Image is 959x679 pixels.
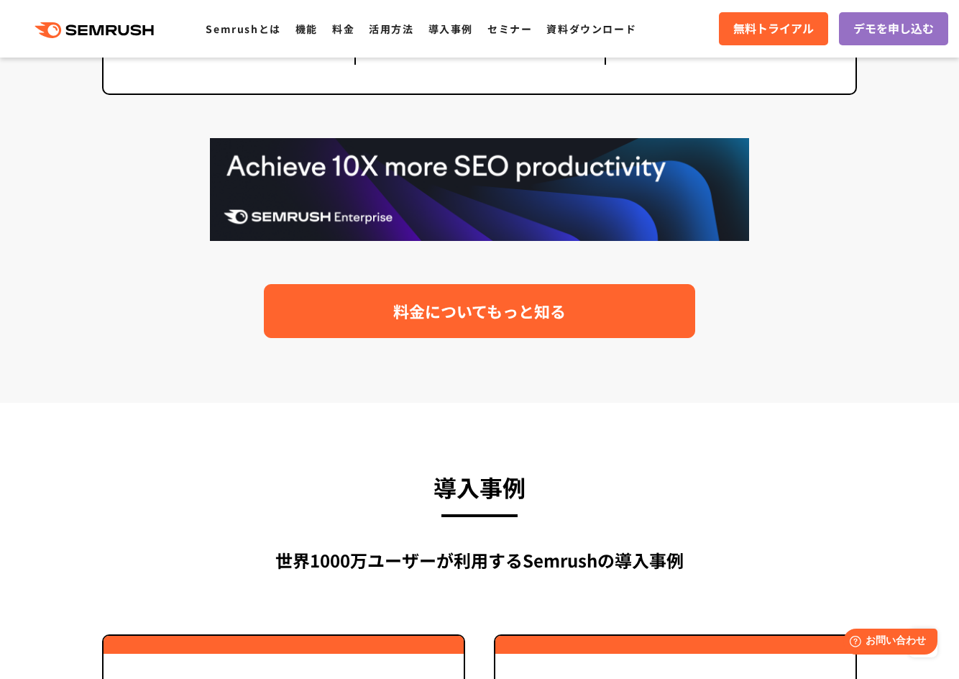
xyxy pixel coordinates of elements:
[264,284,695,338] a: 料金についてもっと知る
[853,19,934,38] span: デモを申し込む
[428,22,473,36] a: 導入事例
[102,547,857,573] div: 世界1000万ユーザーが利用する Semrushの導入事例
[839,12,948,45] a: デモを申し込む
[369,22,413,36] a: 活用方法
[831,623,943,663] iframe: Help widget launcher
[733,19,814,38] span: 無料トライアル
[102,468,857,506] h3: 導入事例
[487,22,532,36] a: セミナー
[719,12,828,45] a: 無料トライアル
[332,22,354,36] a: 料金
[393,299,566,324] span: 料金についてもっと知る
[546,22,636,36] a: 資料ダウンロード
[295,22,318,36] a: 機能
[206,22,280,36] a: Semrushとは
